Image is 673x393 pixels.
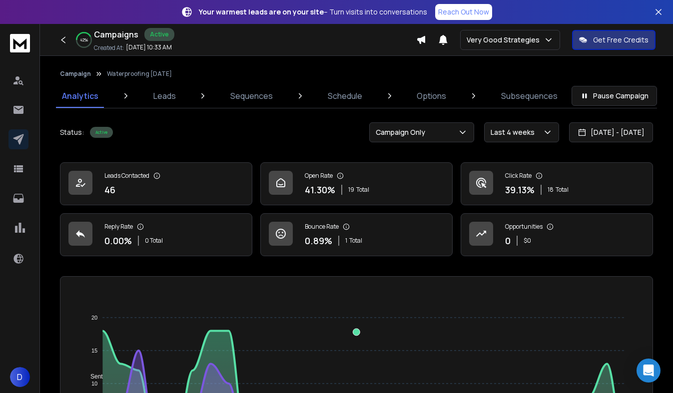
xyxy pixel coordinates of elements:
p: Reply Rate [104,223,133,231]
div: Active [90,127,113,138]
h1: Campaigns [94,28,138,40]
p: Get Free Credits [593,35,649,45]
img: logo [10,34,30,52]
p: Opportunities [505,223,543,231]
p: Waterproofing [DATE] [107,70,172,78]
span: Total [349,237,362,245]
p: [DATE] 10:33 AM [126,43,172,51]
button: D [10,367,30,387]
a: Schedule [322,84,368,108]
p: Last 4 weeks [491,127,539,137]
span: 1 [345,237,347,245]
span: Total [356,186,369,194]
p: Sequences [230,90,273,102]
span: 18 [548,186,554,194]
a: Reply Rate0.00%0 Total [60,213,252,256]
p: 0 [505,234,511,248]
p: Created At: [94,44,124,52]
p: Campaign Only [376,127,429,137]
p: 0 Total [145,237,163,245]
a: Analytics [56,84,104,108]
p: – Turn visits into conversations [199,7,427,17]
p: Very Good Strategies [467,35,544,45]
p: 0.89 % [305,234,332,248]
a: Bounce Rate0.89%1Total [260,213,453,256]
div: Active [144,28,174,41]
p: Open Rate [305,172,333,180]
a: Click Rate39.13%18Total [461,162,653,205]
tspan: 15 [91,348,97,354]
a: Reach Out Now [435,4,492,20]
p: $ 0 [524,237,531,245]
p: Leads Contacted [104,172,149,180]
a: Options [411,84,452,108]
tspan: 10 [91,381,97,387]
p: Reach Out Now [438,7,489,17]
p: 42 % [80,37,88,43]
span: 19 [348,186,354,194]
a: Opportunities0$0 [461,213,653,256]
p: 39.13 % [505,183,535,197]
p: Schedule [328,90,362,102]
a: Leads [147,84,182,108]
tspan: 20 [91,315,97,321]
p: Bounce Rate [305,223,339,231]
p: Analytics [62,90,98,102]
span: Sent [83,373,103,380]
a: Subsequences [495,84,564,108]
button: Campaign [60,70,91,78]
div: Open Intercom Messenger [637,359,661,383]
p: Status: [60,127,84,137]
a: Open Rate41.30%19Total [260,162,453,205]
p: 0.00 % [104,234,132,248]
p: Leads [153,90,176,102]
a: Leads Contacted46 [60,162,252,205]
button: Pause Campaign [572,86,657,106]
p: Click Rate [505,172,532,180]
p: 46 [104,183,115,197]
button: Get Free Credits [572,30,656,50]
button: [DATE] - [DATE] [569,122,653,142]
strong: Your warmest leads are on your site [199,7,324,16]
a: Sequences [224,84,279,108]
p: 41.30 % [305,183,335,197]
span: Total [556,186,569,194]
p: Options [417,90,446,102]
p: Subsequences [501,90,558,102]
